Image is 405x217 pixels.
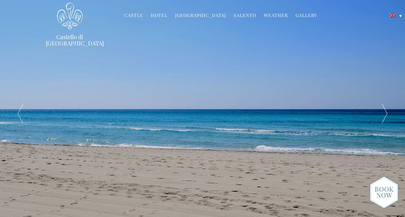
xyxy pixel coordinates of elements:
[151,12,167,20] a: Hotel
[296,12,317,20] a: Gallery
[369,176,399,209] img: new-booknow.png
[264,12,288,20] a: Weather
[46,34,94,46] a: Castello di [GEOGRAPHIC_DATA]
[57,3,83,30] img: Castello di Ugento
[234,12,256,20] a: Salento
[175,12,226,20] a: [GEOGRAPHIC_DATA]
[390,13,395,17] img: English
[124,12,143,20] a: Castle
